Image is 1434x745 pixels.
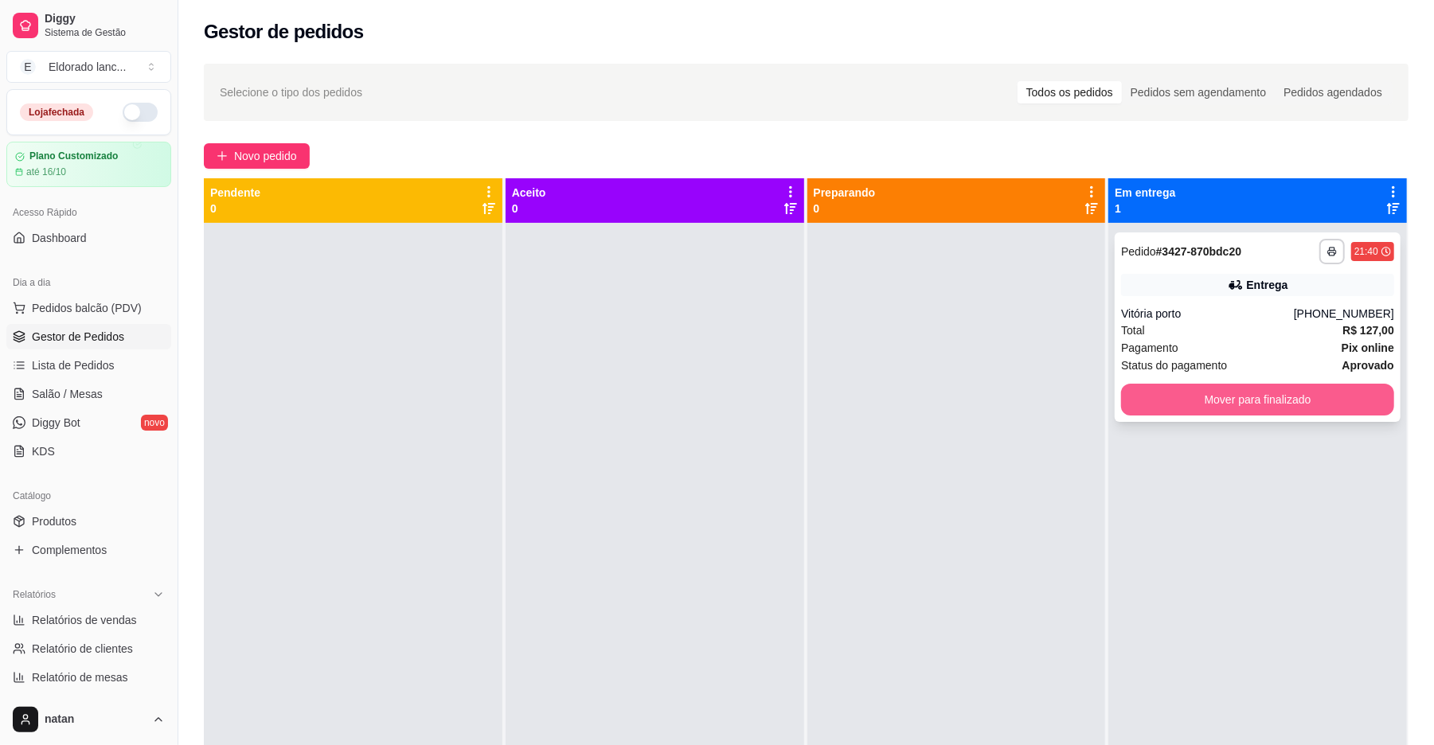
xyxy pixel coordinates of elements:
a: Gestor de Pedidos [6,324,171,349]
div: 21:40 [1354,245,1378,258]
a: Lista de Pedidos [6,353,171,378]
div: Catálogo [6,483,171,509]
strong: R$ 127,00 [1342,324,1394,337]
p: 0 [512,201,546,216]
strong: # 3427-870bdc20 [1156,245,1241,258]
p: Aceito [512,185,546,201]
span: Relatórios de vendas [32,612,137,628]
span: E [20,59,36,75]
span: Diggy Bot [32,415,80,431]
span: Status do pagamento [1121,357,1227,374]
div: Dia a dia [6,270,171,295]
a: Produtos [6,509,171,534]
div: Pedidos agendados [1275,81,1391,103]
a: Diggy Botnovo [6,410,171,435]
div: Acesso Rápido [6,200,171,225]
span: Dashboard [32,230,87,246]
span: Lista de Pedidos [32,357,115,373]
span: plus [217,150,228,162]
span: Pedido [1121,245,1156,258]
a: Relatório de mesas [6,665,171,690]
span: Novo pedido [234,147,297,165]
a: Salão / Mesas [6,381,171,407]
span: Pedidos balcão (PDV) [32,300,142,316]
a: DiggySistema de Gestão [6,6,171,45]
div: Vitória porto [1121,306,1294,322]
span: Complementos [32,542,107,558]
span: natan [45,712,146,727]
div: Todos os pedidos [1018,81,1122,103]
a: Relatório de clientes [6,636,171,661]
p: 0 [210,201,260,216]
span: Salão / Mesas [32,386,103,402]
span: Gestor de Pedidos [32,329,124,345]
button: natan [6,700,171,739]
div: Eldorado lanc ... [49,59,126,75]
span: Pagamento [1121,339,1178,357]
p: 1 [1115,201,1175,216]
span: Relatório de clientes [32,641,133,657]
a: Plano Customizadoaté 16/10 [6,142,171,187]
p: Pendente [210,185,260,201]
div: Loja fechada [20,103,93,121]
a: Complementos [6,537,171,563]
p: 0 [814,201,876,216]
a: Dashboard [6,225,171,251]
p: Em entrega [1115,185,1175,201]
div: Pedidos sem agendamento [1122,81,1275,103]
button: Novo pedido [204,143,310,169]
button: Select a team [6,51,171,83]
a: Relatórios de vendas [6,607,171,633]
div: [PHONE_NUMBER] [1294,306,1394,322]
span: Selecione o tipo dos pedidos [220,84,362,101]
h2: Gestor de pedidos [204,19,364,45]
article: Plano Customizado [29,150,118,162]
span: Total [1121,322,1145,339]
span: Relatórios [13,588,56,601]
span: Produtos [32,513,76,529]
span: Diggy [45,12,165,26]
strong: Pix online [1342,341,1394,354]
button: Mover para finalizado [1121,384,1394,415]
button: Alterar Status [123,103,158,122]
a: Relatório de fidelidadenovo [6,693,171,719]
span: KDS [32,443,55,459]
span: Relatório de mesas [32,669,128,685]
article: até 16/10 [26,166,66,178]
div: Entrega [1247,277,1288,293]
a: KDS [6,439,171,464]
button: Pedidos balcão (PDV) [6,295,171,321]
span: Sistema de Gestão [45,26,165,39]
p: Preparando [814,185,876,201]
strong: aprovado [1342,359,1394,372]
